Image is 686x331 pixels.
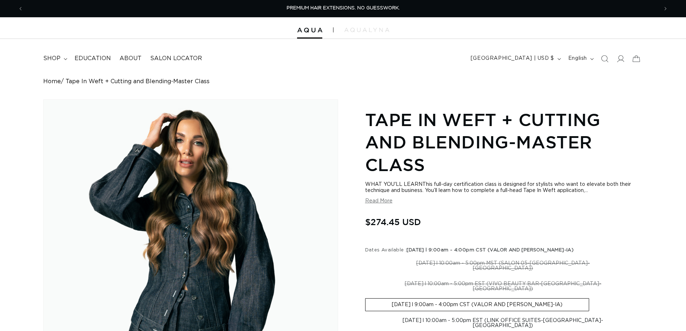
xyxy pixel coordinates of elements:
[75,55,111,62] span: Education
[344,28,389,32] img: aqualyna.com
[658,2,673,15] button: Next announcement
[43,55,60,62] span: shop
[146,50,206,67] a: Salon Locator
[471,55,554,62] span: [GEOGRAPHIC_DATA] | USD $
[70,50,115,67] a: Education
[297,28,322,33] img: Aqua Hair Extensions
[597,51,613,67] summary: Search
[365,182,643,194] div: WHAT YOU'LL LEARNThis full-day certification class is designed for stylists who want to elevate b...
[365,215,421,229] span: $274.45 USD
[43,78,643,85] nav: breadcrumbs
[564,52,597,66] button: English
[365,298,589,311] label: [DATE] l 9:00am - 4:00pm CST (VALOR AND [PERSON_NAME]-IA)
[365,247,575,254] legend: Dates Available :
[365,257,641,274] label: [DATE] l 10:00am - 5:00pm MST (SALON 05-[GEOGRAPHIC_DATA]-[GEOGRAPHIC_DATA])
[115,50,146,67] a: About
[287,6,400,10] span: PREMIUM HAIR EXTENSIONS. NO GUESSWORK.
[39,50,70,67] summary: shop
[407,248,574,252] span: [DATE] l 9:00am - 4:00pm CST (VALOR AND [PERSON_NAME]-IA)
[13,2,28,15] button: Previous announcement
[466,52,564,66] button: [GEOGRAPHIC_DATA] | USD $
[120,55,142,62] span: About
[66,78,210,85] span: Tape In Weft + Cutting and Blending-Master Class
[365,108,643,176] h1: Tape In Weft + Cutting and Blending-Master Class
[365,278,641,295] label: [DATE] l 10:00am - 5:00pm EST (VIVO BEAUTY BAR-[GEOGRAPHIC_DATA]-[GEOGRAPHIC_DATA])
[365,198,393,204] button: Read More
[43,78,61,85] a: Home
[150,55,202,62] span: Salon Locator
[568,55,587,62] span: English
